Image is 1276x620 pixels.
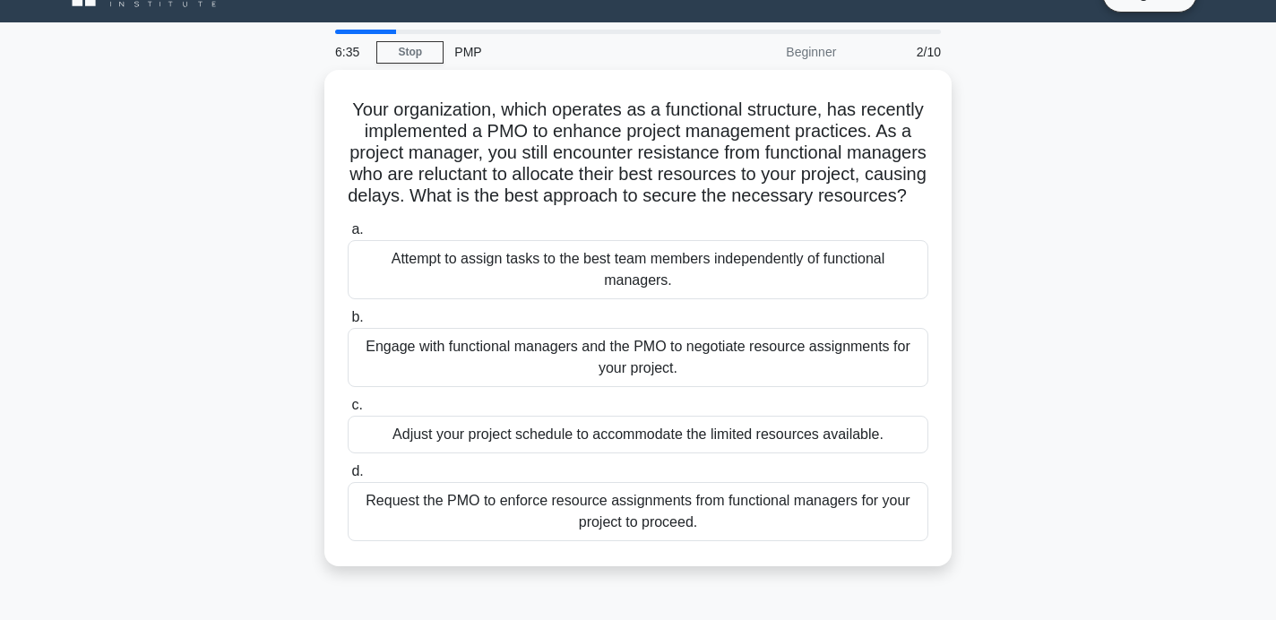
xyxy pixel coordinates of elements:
span: b. [351,309,363,324]
div: Request the PMO to enforce resource assignments from functional managers for your project to proc... [348,482,928,541]
div: 6:35 [324,34,376,70]
div: Engage with functional managers and the PMO to negotiate resource assignments for your project. [348,328,928,387]
h5: Your organization, which operates as a functional structure, has recently implemented a PMO to en... [346,99,930,208]
div: Attempt to assign tasks to the best team members independently of functional managers. [348,240,928,299]
div: PMP [444,34,690,70]
div: Beginner [690,34,847,70]
span: a. [351,221,363,237]
div: Adjust your project schedule to accommodate the limited resources available. [348,416,928,453]
span: d. [351,463,363,478]
a: Stop [376,41,444,64]
div: 2/10 [847,34,952,70]
span: c. [351,397,362,412]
